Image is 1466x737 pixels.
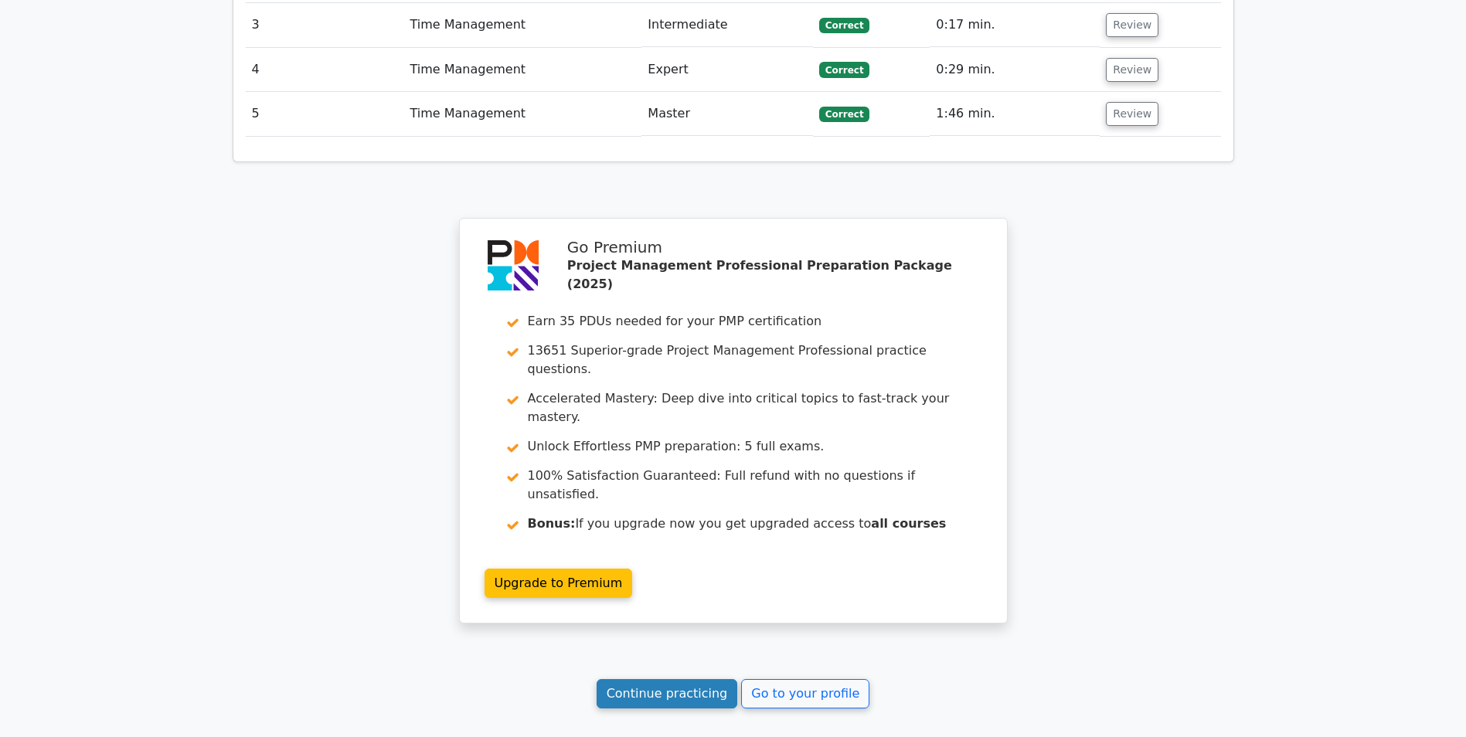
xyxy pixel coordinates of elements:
a: Go to your profile [741,679,869,708]
td: Expert [641,48,813,92]
td: 1:46 min. [930,92,1100,136]
td: 0:17 min. [930,3,1100,47]
td: Master [641,92,813,136]
td: Time Management [403,92,641,136]
span: Correct [819,62,869,77]
button: Review [1106,102,1158,126]
td: 5 [246,92,404,136]
span: Correct [819,18,869,33]
td: Time Management [403,3,641,47]
button: Review [1106,13,1158,37]
button: Review [1106,58,1158,82]
a: Continue practicing [597,679,738,708]
a: Upgrade to Premium [485,569,633,598]
span: Correct [819,107,869,122]
td: 4 [246,48,404,92]
td: Intermediate [641,3,813,47]
td: 0:29 min. [930,48,1100,92]
td: 3 [246,3,404,47]
td: Time Management [403,48,641,92]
